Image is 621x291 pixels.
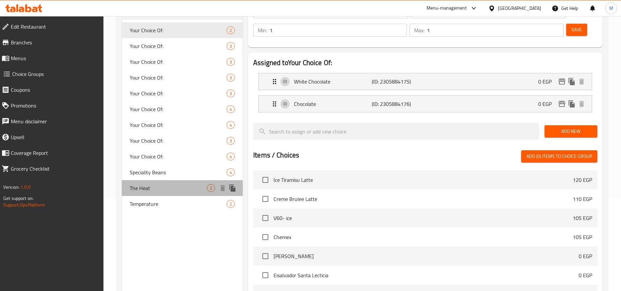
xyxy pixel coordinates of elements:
p: Max: [414,26,424,34]
button: duplicate [567,77,577,86]
h2: Items / Choices [253,150,299,160]
p: (ID: 2305884175) [372,78,424,85]
p: 0 EGP [538,100,557,108]
div: Menu-management [427,4,467,12]
span: Version: [3,183,19,191]
div: Your Choice Of:3 [122,38,243,54]
span: Select choice [258,211,272,225]
div: Your Choice Of:3 [122,70,243,85]
span: Your Choice Of: [130,105,227,113]
button: delete [577,99,587,109]
div: Your Choice Of:2 [122,22,243,38]
span: Save [571,26,582,34]
span: Speciality Beans [130,168,227,176]
span: Get support on: [3,194,33,203]
span: V60- ice [274,214,573,222]
button: duplicate [567,99,577,109]
div: The Heat2deleteduplicate [122,180,243,196]
button: duplicate [228,183,237,193]
span: Grocery Checklist [11,165,99,173]
span: 3 [227,59,234,65]
span: M [609,5,613,12]
span: Choice Groups [12,70,99,78]
span: 2 [227,27,234,34]
span: Ice Tiramisu Latte [274,176,573,184]
p: 110 EGP [573,195,592,203]
span: 3 [227,75,234,81]
span: Chemex [274,233,573,241]
span: Coverage Report [11,149,99,157]
span: Select choice [258,192,272,206]
span: Promotions [11,102,99,109]
span: 2 [227,201,234,207]
span: Branches [11,38,99,46]
button: delete [218,183,228,193]
p: 0 EGP [538,78,557,85]
p: 105 EGP [573,214,592,222]
div: Temperature2 [122,196,243,212]
span: 4 [227,106,234,112]
span: Select choice [258,173,272,187]
p: 120 EGP [573,176,592,184]
span: 4 [227,154,234,160]
div: Speciality Beans4 [122,164,243,180]
span: [PERSON_NAME] [274,252,579,260]
span: Menus [11,54,99,62]
span: Your Choice Of: [130,74,227,82]
p: White Chocolate [294,78,372,85]
span: 4 [227,169,234,176]
span: 3 [227,43,234,49]
span: Your Choice Of: [130,89,227,97]
li: Expand [253,93,597,115]
button: edit [557,77,567,86]
span: Your Choice Of: [130,26,227,34]
p: 105 EGP [573,233,592,241]
div: Your Choice Of:4 [122,149,243,164]
p: 0 EGP [579,252,592,260]
div: Choices [227,42,235,50]
p: (ID: 2305884176) [372,100,424,108]
button: Save [566,24,587,36]
div: Your Choice Of:3 [122,54,243,70]
div: Your Choice Of:3 [122,133,243,149]
div: Your Choice Of:3 [122,85,243,101]
h2: Assigned to Your Choice Of: [253,58,597,68]
p: 0 EGP [579,271,592,279]
span: Your Choice Of: [130,137,227,145]
div: Choices [227,121,235,129]
span: Your Choice Of: [130,42,227,50]
div: Choices [227,89,235,97]
div: Choices [227,26,235,34]
span: Add (0) items to choice group [526,152,592,160]
div: Choices [227,58,235,66]
a: Support.OpsPlatform [3,201,45,209]
span: 2 [207,185,215,191]
div: Choices [227,137,235,145]
div: Choices [207,184,215,192]
span: Upsell [11,133,99,141]
div: Expand [259,73,592,90]
span: Add New [550,127,592,135]
p: Min: [258,26,267,34]
div: Choices [227,168,235,176]
div: Choices [227,200,235,208]
span: Your Choice Of: [130,58,227,66]
span: 4 [227,122,234,128]
span: 3 [227,90,234,97]
div: Expand [259,96,592,112]
span: Edit Restaurant [11,23,99,31]
span: Temperature [130,200,227,208]
div: Choices [227,105,235,113]
div: Choices [227,74,235,82]
button: Add New [544,125,597,137]
li: Expand [253,70,597,93]
button: delete [577,77,587,86]
p: Chocolate [294,100,372,108]
span: Menu disclaimer [11,117,99,125]
span: Your Choice Of: [130,121,227,129]
div: Your Choice Of:4 [122,101,243,117]
span: Creme Brulee Latte [274,195,573,203]
button: Add (0) items to choice group [521,150,597,162]
div: Your Choice Of:4 [122,117,243,133]
span: Select choice [258,249,272,263]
